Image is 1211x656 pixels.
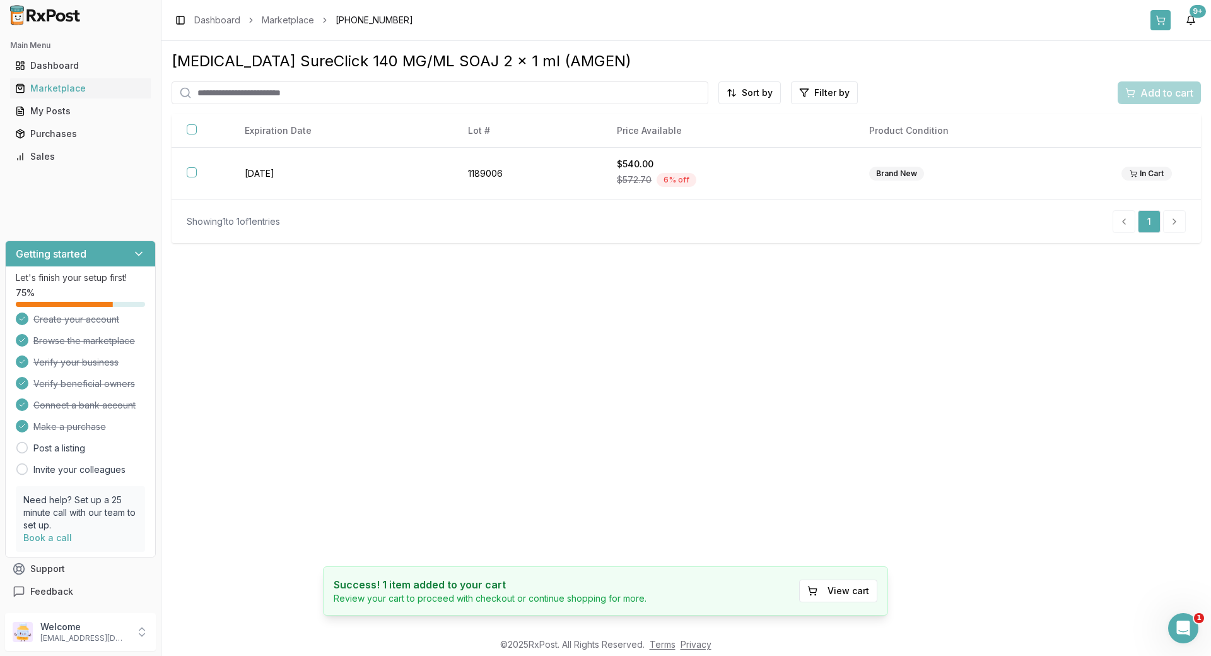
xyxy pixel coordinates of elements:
span: [PHONE_NUMBER] [336,14,413,27]
p: Welcome [40,621,128,633]
span: Verify beneficial owners [33,378,135,390]
div: In Cart [1121,167,1172,181]
a: Marketplace [10,77,151,100]
div: Showing 1 to 1 of 1 entries [187,215,280,228]
button: Purchases [5,124,156,144]
span: $572.70 [617,174,652,186]
a: Purchases [10,122,151,145]
button: Support [5,558,156,580]
a: Invite your colleagues [33,463,126,476]
nav: breadcrumb [194,14,413,27]
td: 1189006 [453,148,602,200]
nav: pagination [1113,210,1186,233]
span: 1 [1194,613,1204,623]
a: Book a call [23,532,72,543]
div: Marketplace [15,82,146,95]
div: 9+ [1190,5,1206,18]
span: 75 % [16,287,35,299]
a: Sales [10,145,151,168]
div: 6 % off [657,173,696,187]
div: Brand New [869,167,924,181]
span: Feedback [30,585,73,598]
button: My Posts [5,101,156,121]
h3: Getting started [16,246,86,261]
img: RxPost Logo [5,5,86,25]
div: Sales [15,150,146,163]
button: Sales [5,146,156,167]
div: Purchases [15,128,146,140]
div: [MEDICAL_DATA] SureClick 140 MG/ML SOAJ 2 x 1 ml (AMGEN) [172,51,1201,71]
a: Dashboard [194,14,240,27]
button: Feedback [5,580,156,603]
th: Product Condition [854,114,1106,148]
span: Sort by [742,86,773,99]
span: Create your account [33,313,119,326]
button: View cart [799,580,877,602]
h4: Success! 1 item added to your cart [334,577,646,592]
p: Review your cart to proceed with checkout or continue shopping for more. [334,592,646,605]
a: Terms [650,639,676,650]
span: Make a purchase [33,420,106,433]
a: Post a listing [33,442,85,455]
p: [EMAIL_ADDRESS][DOMAIN_NAME] [40,633,128,643]
button: 9+ [1181,10,1201,30]
th: Expiration Date [230,114,453,148]
img: User avatar [13,622,33,642]
span: Browse the marketplace [33,335,135,347]
p: Let's finish your setup first! [16,271,145,284]
a: 1 [1138,210,1161,233]
a: Dashboard [10,54,151,77]
span: Verify your business [33,356,119,369]
th: Lot # [453,114,602,148]
td: [DATE] [230,148,453,200]
iframe: Intercom live chat [1168,613,1198,643]
a: My Posts [10,100,151,122]
span: Connect a bank account [33,399,136,412]
button: Marketplace [5,78,156,98]
button: Sort by [718,81,781,104]
div: $540.00 [617,158,839,170]
button: Filter by [791,81,858,104]
a: Privacy [681,639,711,650]
div: My Posts [15,105,146,117]
p: Need help? Set up a 25 minute call with our team to set up. [23,494,137,532]
div: Dashboard [15,59,146,72]
a: Marketplace [262,14,314,27]
th: Price Available [602,114,854,148]
span: Filter by [814,86,850,99]
h2: Main Menu [10,40,151,51]
button: Dashboard [5,56,156,76]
